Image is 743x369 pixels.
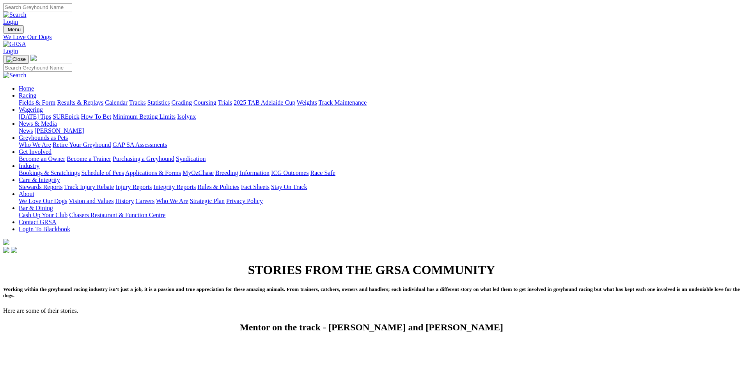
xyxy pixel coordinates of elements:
[172,99,192,106] a: Grading
[3,11,27,18] img: Search
[19,198,67,204] a: We Love Our Dogs
[215,169,270,176] a: Breeding Information
[3,41,26,48] img: GRSA
[125,169,181,176] a: Applications & Forms
[3,307,740,314] p: Here are some of their stories.
[81,169,124,176] a: Schedule of Fees
[19,212,740,219] div: Bar & Dining
[129,99,146,106] a: Tracks
[115,198,134,204] a: History
[19,120,57,127] a: News & Media
[69,212,165,218] a: Chasers Restaurant & Function Centre
[3,55,29,64] button: Toggle navigation
[153,184,196,190] a: Integrity Reports
[113,141,167,148] a: GAP SA Assessments
[53,141,111,148] a: Retire Your Greyhound
[19,219,56,225] a: Contact GRSA
[19,198,740,205] div: About
[3,72,27,79] img: Search
[19,127,740,134] div: News & Media
[19,92,36,99] a: Racing
[8,27,21,32] span: Menu
[135,198,154,204] a: Careers
[113,113,176,120] a: Minimum Betting Limits
[81,113,112,120] a: How To Bet
[3,286,740,299] h5: Working within the greyhound racing industry isn’t just a job, it is a passion and true appreciat...
[3,34,740,41] a: We Love Our Dogs
[69,198,113,204] a: Vision and Values
[319,99,367,106] a: Track Maintenance
[193,99,216,106] a: Coursing
[115,184,152,190] a: Injury Reports
[3,25,24,34] button: Toggle navigation
[19,148,51,155] a: Get Involved
[53,113,79,120] a: SUREpick
[19,141,740,148] div: Greyhounds as Pets
[19,176,60,183] a: Care & Integrity
[64,184,114,190] a: Track Injury Rebate
[30,55,37,61] img: logo-grsa-white.png
[271,169,309,176] a: ICG Outcomes
[19,113,740,120] div: Wagering
[19,113,51,120] a: [DATE] Tips
[19,184,62,190] a: Stewards Reports
[3,64,72,72] input: Search
[241,184,270,190] a: Fact Sheets
[226,198,263,204] a: Privacy Policy
[156,198,188,204] a: Who We Are
[3,239,9,245] img: logo-grsa-white.png
[177,113,196,120] a: Isolynx
[183,169,214,176] a: MyOzChase
[3,3,72,11] input: Search
[19,205,53,211] a: Bar & Dining
[197,184,239,190] a: Rules & Policies
[310,169,335,176] a: Race Safe
[271,184,307,190] a: Stay On Track
[19,99,55,106] a: Fields & Form
[3,48,18,54] a: Login
[19,141,51,148] a: Who We Are
[19,155,65,162] a: Become an Owner
[19,184,740,191] div: Care & Integrity
[147,99,170,106] a: Statistics
[67,155,111,162] a: Become a Trainer
[19,85,34,92] a: Home
[19,226,70,232] a: Login To Blackbook
[3,322,740,333] h2: Mentor on the track - [PERSON_NAME] and [PERSON_NAME]
[218,99,232,106] a: Trials
[19,134,68,141] a: Greyhounds as Pets
[19,191,34,197] a: About
[19,155,740,162] div: Get Involved
[3,263,740,277] h1: STORIES FROM THE GRSA COMMUNITY
[176,155,206,162] a: Syndication
[6,56,26,62] img: Close
[3,18,18,25] a: Login
[19,162,39,169] a: Industry
[11,247,17,253] img: twitter.svg
[19,106,43,113] a: Wagering
[105,99,128,106] a: Calendar
[113,155,174,162] a: Purchasing a Greyhound
[190,198,225,204] a: Strategic Plan
[297,99,317,106] a: Weights
[19,127,33,134] a: News
[19,99,740,106] div: Racing
[3,247,9,253] img: facebook.svg
[234,99,295,106] a: 2025 TAB Adelaide Cup
[19,169,80,176] a: Bookings & Scratchings
[19,212,67,218] a: Cash Up Your Club
[34,127,84,134] a: [PERSON_NAME]
[57,99,103,106] a: Results & Replays
[19,169,740,176] div: Industry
